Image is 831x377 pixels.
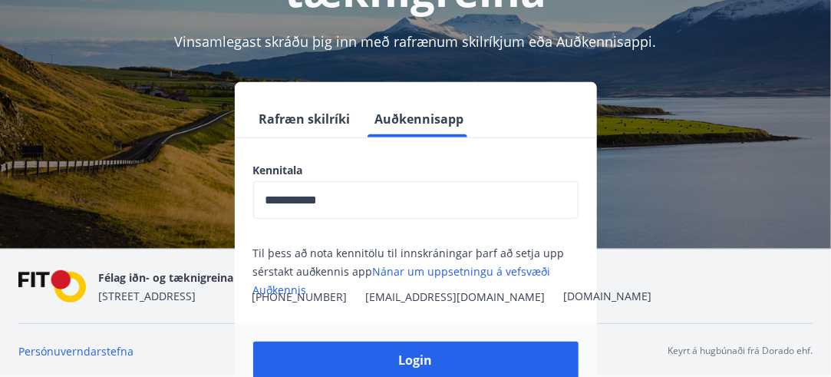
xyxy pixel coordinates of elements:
span: [PHONE_NUMBER] [252,289,347,305]
a: Nánar um uppsetningu á vefsvæði Auðkennis [253,264,551,297]
span: [STREET_ADDRESS] [98,289,196,303]
p: Keyrt á hugbúnaði frá Dorado ehf. [668,344,813,358]
label: Kennitala [253,163,579,178]
button: Auðkennisapp [369,101,470,137]
span: Vinsamlegast skráðu þig inn með rafrænum skilríkjum eða Auðkennisappi. [175,32,657,51]
button: Rafræn skilríki [253,101,357,137]
a: [DOMAIN_NAME] [563,289,651,303]
span: [EMAIL_ADDRESS][DOMAIN_NAME] [365,289,545,305]
img: FPQVkF9lTnNbbaRSFyT17YYeljoOGk5m51IhT0bO.png [18,270,86,303]
a: Persónuverndarstefna [18,344,134,359]
span: Til þess að nota kennitölu til innskráningar þarf að setja upp sérstakt auðkennis app [253,246,565,297]
span: Félag iðn- og tæknigreina [98,270,233,285]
